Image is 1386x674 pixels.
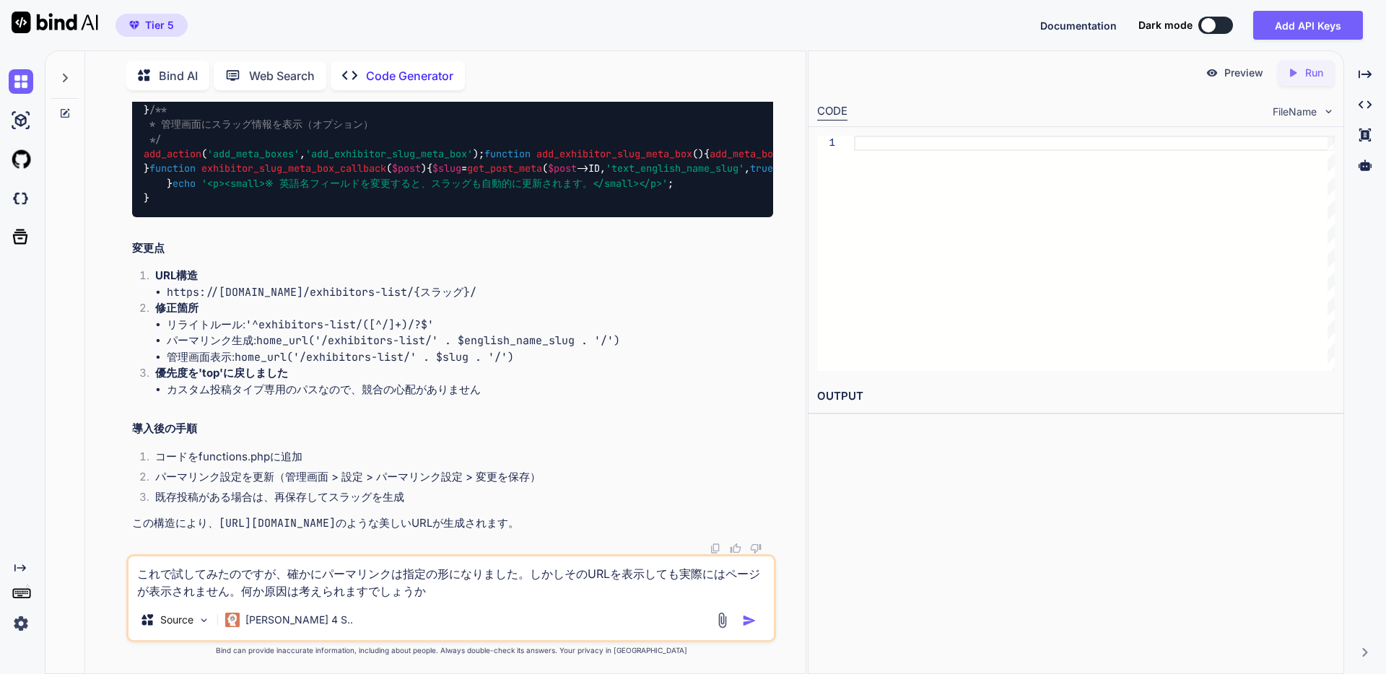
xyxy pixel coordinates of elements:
[249,67,315,84] p: Web Search
[9,147,33,172] img: githubLight
[305,147,473,160] span: 'add_exhibitor_slug_meta_box'
[144,449,773,469] li: コードをfunctions.phpに追加
[207,147,300,160] span: 'add_meta_boxes'
[710,543,721,554] img: copy
[730,543,741,554] img: like
[328,89,542,102] span: 'exhibitors_list_flush_rewrite_rules'
[12,12,98,33] img: Bind AI
[132,240,773,257] h2: 変更点
[9,108,33,133] img: ai-studio
[155,301,199,315] strong: 修正箇所
[198,614,210,626] img: Pick Models
[129,21,139,30] img: premium
[126,645,776,656] p: Bind can provide inaccurate information, including about people. Always double-check its answers....
[1040,19,1117,32] span: Documentation
[536,147,692,160] span: add_exhibitor_slug_meta_box
[225,613,240,627] img: Claude 4 Sonnet
[1206,66,1219,79] img: preview
[144,103,373,146] span: /** * 管理画面にスラッグ情報を表示（オプション） */
[817,136,835,151] div: 1
[817,103,847,121] div: CODE
[1224,66,1263,80] p: Preview
[1138,18,1193,32] span: Dark mode
[144,147,201,160] span: add_action
[750,162,773,175] span: true
[714,612,731,629] img: attachment
[1040,18,1117,33] button: Documentation
[710,147,779,160] span: add_meta_box
[132,421,773,437] h2: 導入後の手順
[9,611,33,636] img: settings
[245,613,353,627] p: [PERSON_NAME] 4 S..
[484,147,704,160] span: ( )
[145,18,174,32] span: Tier 5
[366,67,453,84] p: Code Generator
[167,333,773,349] li: パーマリンク生成:
[808,380,1343,413] h2: OUTPUT
[149,162,196,175] span: function
[1322,105,1335,118] img: chevron down
[201,162,386,175] span: exhibitor_slug_meta_box_callback
[606,89,808,102] span: exhibitors_list_flush_rewrite_rules
[9,186,33,211] img: darkCloudIdeIcon
[554,89,819,102] span: ( )
[115,14,188,37] button: premiumTier 5
[149,162,427,175] span: ( )
[1305,66,1323,80] p: Run
[742,613,757,628] img: icon
[155,268,198,282] strong: URL構造
[201,177,668,190] span: '<p><small>※ 英語名フィールドを変更すると、スラッグも自動的に更新されます。</small></p>'
[207,89,323,102] span: 'after_switch_theme'
[167,382,773,398] li: カスタム投稿タイプ専用のパスなので、競合の心配がありません
[392,162,421,175] span: $post
[548,162,577,175] span: $post
[219,516,336,530] code: [URL][DOMAIN_NAME]
[155,366,288,380] strong: 優先度を'top'に戻しました
[144,489,773,509] li: 既存投稿がある場合は、再保存してスラッグを生成
[167,317,773,333] li: リライトルール:
[750,543,762,554] img: dislike
[554,89,600,102] span: function
[167,349,773,366] li: 管理画面表示:
[256,333,620,348] code: home_url('/exhibitors-list/' . $english_name_slug . '/')
[484,147,531,160] span: function
[1253,11,1363,40] button: Add API Keys
[167,285,476,299] code: https://[DOMAIN_NAME]/exhibitors-list/{スラッグ}/
[606,162,744,175] span: 'text_english_name_slug'
[159,67,198,84] p: Bind AI
[245,318,434,332] code: '^exhibitors-list/([^/]+)/?$'
[144,89,201,102] span: add_action
[132,515,773,532] p: この構造により、 のような美しいURLが生成されます。
[235,350,514,364] code: home_url('/exhibitors-list/' . $slug . '/')
[173,177,196,190] span: echo
[144,469,773,489] li: パーマリンク設定を更新（管理画面 > 設定 > パーマリンク設定 > 変更を保存）
[432,162,461,175] span: $slug
[467,162,542,175] span: get_post_meta
[1273,105,1317,119] span: FileName
[160,613,193,627] p: Source
[9,69,33,94] img: chat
